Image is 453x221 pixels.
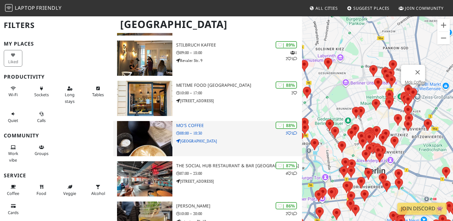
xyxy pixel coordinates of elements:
[89,182,107,198] button: Alcohol
[115,16,301,33] h1: [GEOGRAPHIC_DATA]
[4,133,109,139] h3: Community
[176,123,302,128] h3: Mo's Coffee
[8,92,18,97] span: Stable Wi-Fi
[117,121,172,156] img: Mo's Coffee
[291,90,297,96] p: 2
[117,41,172,76] img: Stilbruch Kaffee
[176,211,302,217] p: 10:00 – 20:00
[353,5,390,11] span: Suggest Places
[4,142,22,165] button: Work vibe
[176,203,302,209] h3: [PERSON_NAME]
[405,80,425,85] a: Mo's Coffee
[36,4,61,11] span: Friendly
[176,138,302,144] p: [GEOGRAPHIC_DATA]
[36,191,46,196] span: Food
[91,191,105,196] span: Alcohol
[113,81,302,116] a: metime food Berlin | 88% 2 metime food [GEOGRAPHIC_DATA] 10:00 – 17:00 [STREET_ADDRESS]
[397,203,447,215] a: Join Discord 👾
[4,74,109,80] h3: Productivity
[176,50,302,56] p: 09:00 – 18:00
[60,182,79,198] button: Veggie
[15,4,35,11] span: Laptop
[410,65,425,80] button: Schließen
[4,201,22,218] button: Cards
[5,4,13,12] img: LaptopFriendly
[286,50,297,62] p: 1 2 1
[4,173,109,179] h3: Service
[60,83,79,106] button: Long stays
[8,210,19,215] span: Credit cards
[276,122,297,129] div: | 88%
[276,41,297,48] div: | 89%
[276,162,297,169] div: | 87%
[286,170,297,176] p: 4 1
[176,163,302,169] h3: The Social Hub Restaurant & Bar [GEOGRAPHIC_DATA]
[4,109,22,125] button: Quiet
[34,92,49,97] span: Power sockets
[113,161,302,196] a: The Social Hub Restaurant & Bar Berlin | 87% 41 The Social Hub Restaurant & Bar [GEOGRAPHIC_DATA]...
[176,90,302,96] p: 10:00 – 17:00
[32,182,51,198] button: Food
[316,5,338,11] span: All Cities
[276,81,297,89] div: | 88%
[4,16,109,35] h2: Filters
[32,142,51,159] button: Groups
[344,3,392,14] a: Suggest Places
[176,83,302,88] h3: metime food [GEOGRAPHIC_DATA]
[37,118,46,123] span: Video/audio calls
[307,3,340,14] a: All Cities
[92,92,104,97] span: Work-friendly tables
[176,178,302,184] p: [STREET_ADDRESS]
[8,151,18,163] span: People working
[113,121,302,156] a: Mo's Coffee | 88% 51 Mo's Coffee 08:00 – 18:30 [GEOGRAPHIC_DATA]
[276,202,297,209] div: | 86%
[5,3,62,14] a: LaptopFriendly LaptopFriendly
[176,170,302,176] p: 07:00 – 23:00
[176,58,302,64] p: Revaler Str. 9
[7,191,19,196] span: Coffee
[286,211,297,217] p: 2 1
[32,83,51,100] button: Sockets
[63,191,76,196] span: Veggie
[4,41,109,47] h3: My Places
[437,19,450,31] button: Vergrößern
[176,130,302,136] p: 08:00 – 18:30
[117,161,172,196] img: The Social Hub Restaurant & Bar Berlin
[405,5,444,11] span: Join Community
[396,3,446,14] a: Join Community
[286,130,297,136] p: 5 1
[32,109,51,125] button: Calls
[4,182,22,198] button: Coffee
[35,151,48,156] span: Group tables
[117,81,172,116] img: metime food Berlin
[437,32,450,44] button: Verkleinern
[89,83,107,100] button: Tables
[176,98,302,104] p: [STREET_ADDRESS]
[8,118,18,123] span: Quiet
[176,42,302,48] h3: Stilbruch Kaffee
[4,83,22,100] button: Wi-Fi
[65,92,75,104] span: Long stays
[113,41,302,76] a: Stilbruch Kaffee | 89% 121 Stilbruch Kaffee 09:00 – 18:00 Revaler Str. 9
